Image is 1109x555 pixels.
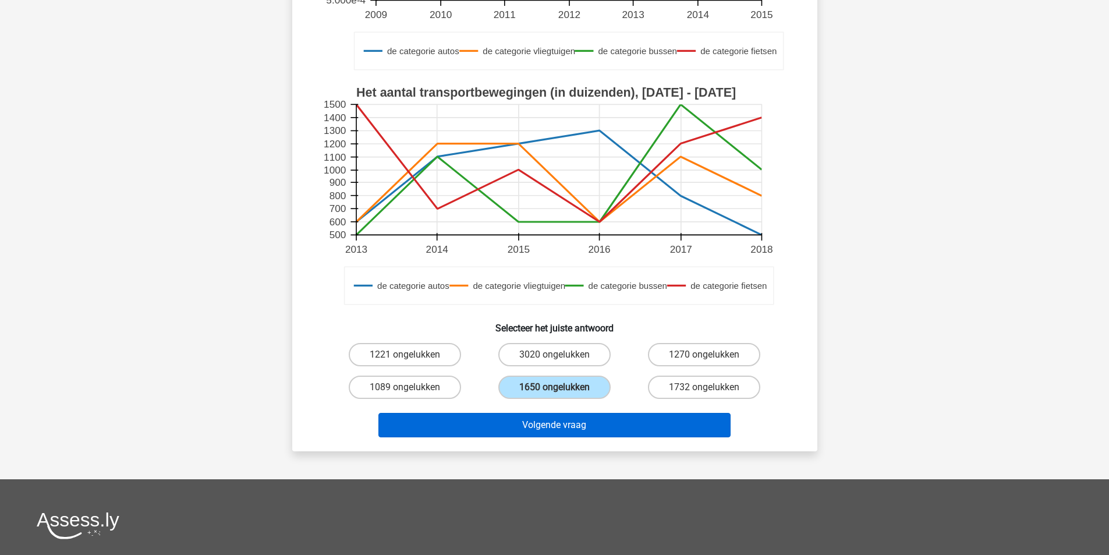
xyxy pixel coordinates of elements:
text: 2012 [558,9,580,20]
text: 1000 [324,164,346,176]
label: 1089 ongelukken [349,376,461,399]
text: 2009 [364,9,387,20]
text: de categorie vliegtuigen [473,281,565,291]
text: 2010 [430,9,452,20]
text: 900 [329,176,346,188]
text: 2014 [686,9,709,20]
text: 2013 [345,243,367,255]
text: 1300 [324,125,346,137]
text: 800 [329,190,346,202]
text: de categorie bussen [598,46,676,56]
label: 1221 ongelukken [349,343,461,366]
text: 1100 [324,151,346,163]
text: de categorie fietsen [690,281,767,291]
text: 2014 [426,243,448,255]
text: 600 [329,216,346,228]
text: 2016 [588,243,610,255]
text: 2017 [669,243,692,255]
text: 2015 [507,243,529,255]
text: 1500 [324,99,346,111]
text: 2015 [750,9,773,20]
text: 500 [329,229,346,241]
text: 2018 [750,243,773,255]
text: de categorie autos [387,46,459,56]
img: Assessly logo [37,512,119,539]
label: 1650 ongelukken [498,376,611,399]
text: 700 [329,203,346,214]
text: de categorie autos [377,281,449,291]
label: 1270 ongelukken [648,343,760,366]
text: 2011 [493,9,515,20]
text: 2013 [622,9,644,20]
text: Het aantal transportbewegingen (in duizenden), [DATE] - [DATE] [356,86,736,100]
label: 3020 ongelukken [498,343,611,366]
button: Volgende vraag [378,413,731,437]
text: de categorie bussen [588,281,667,291]
text: de categorie fietsen [700,46,777,56]
text: 1200 [324,138,346,150]
h6: Selecteer het juiste antwoord [311,313,799,334]
text: 1400 [324,112,346,123]
text: de categorie vliegtuigen [483,46,575,56]
label: 1732 ongelukken [648,376,760,399]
